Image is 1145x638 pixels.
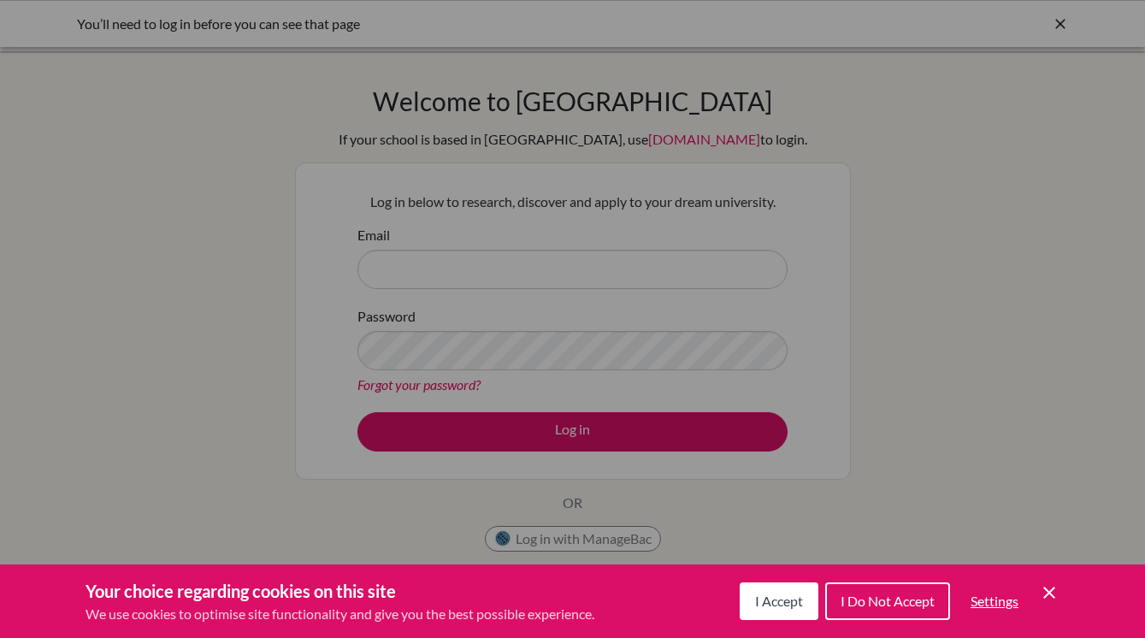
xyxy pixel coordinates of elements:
button: Save and close [1039,582,1059,603]
p: We use cookies to optimise site functionality and give you the best possible experience. [86,604,594,624]
h3: Your choice regarding cookies on this site [86,578,594,604]
span: Settings [971,593,1018,609]
span: I Accept [755,593,803,609]
span: I Do Not Accept [841,593,935,609]
button: I Accept [740,582,818,620]
button: I Do Not Accept [825,582,950,620]
button: Settings [957,584,1032,618]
